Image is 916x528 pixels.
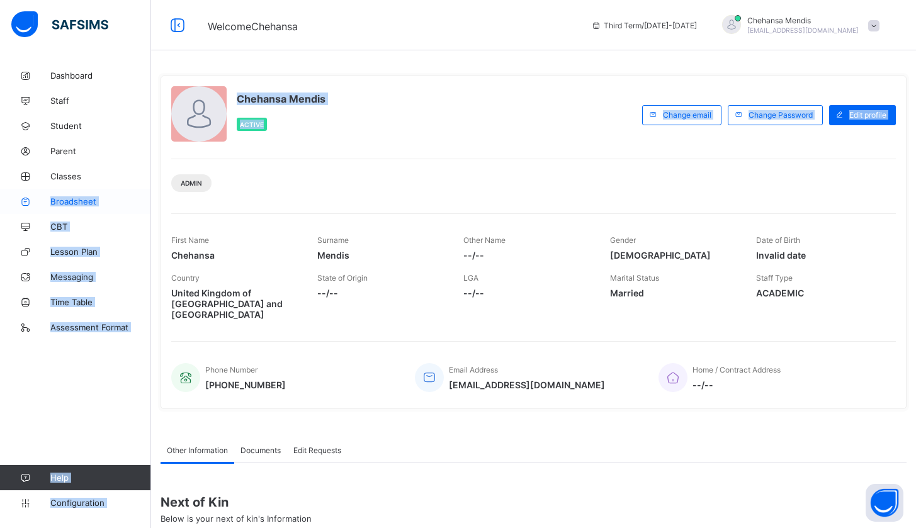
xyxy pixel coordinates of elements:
span: Date of Birth [756,235,800,245]
span: Classes [50,171,151,181]
span: Time Table [50,297,151,307]
span: Dashboard [50,70,151,81]
span: Welcome Chehansa [208,20,298,33]
span: LGA [463,273,478,283]
span: [PHONE_NUMBER] [205,379,286,390]
span: Change email [663,110,711,120]
div: ChehansaMendis [710,15,886,36]
span: Marital Status [610,273,659,283]
span: Edit profile [849,110,886,120]
span: [EMAIL_ADDRESS][DOMAIN_NAME] [449,379,605,390]
span: Active [240,121,264,128]
span: --/-- [463,250,591,261]
span: First Name [171,235,209,245]
span: --/-- [463,288,591,298]
span: Configuration [50,498,150,508]
span: Chehansa Mendis [747,16,859,25]
span: Chehansa [171,250,298,261]
span: Edit Requests [293,446,341,455]
span: Admin [181,179,202,187]
span: Staff Type [756,273,793,283]
span: CBT [50,222,151,232]
span: Lesson Plan [50,247,151,257]
span: Country [171,273,200,283]
span: Student [50,121,151,131]
img: safsims [11,11,108,38]
span: Surname [317,235,349,245]
span: Chehansa Mendis [237,93,325,105]
span: United Kingdom of [GEOGRAPHIC_DATA] and [GEOGRAPHIC_DATA] [171,288,298,320]
span: --/-- [317,288,444,298]
span: --/-- [693,379,781,390]
span: Messaging [50,272,151,282]
span: Documents [240,446,281,455]
span: Help [50,473,150,483]
span: [EMAIL_ADDRESS][DOMAIN_NAME] [747,26,859,34]
span: ACADEMIC [756,288,883,298]
span: session/term information [591,21,697,30]
button: Open asap [866,484,903,522]
span: Broadsheet [50,196,151,206]
span: Assessment Format [50,322,151,332]
span: Other Information [167,446,228,455]
span: Below is your next of kin's Information [161,514,312,524]
span: Home / Contract Address [693,365,781,374]
span: State of Origin [317,273,368,283]
span: Change Password [749,110,813,120]
span: Phone Number [205,365,257,374]
span: Mendis [317,250,444,261]
span: Email Address [449,365,498,374]
span: Parent [50,146,151,156]
span: Next of Kin [161,495,907,510]
span: [DEMOGRAPHIC_DATA] [610,250,737,261]
span: Other Name [463,235,506,245]
span: Staff [50,96,151,106]
span: Married [610,288,737,298]
span: Invalid date [756,250,883,261]
span: Gender [610,235,636,245]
